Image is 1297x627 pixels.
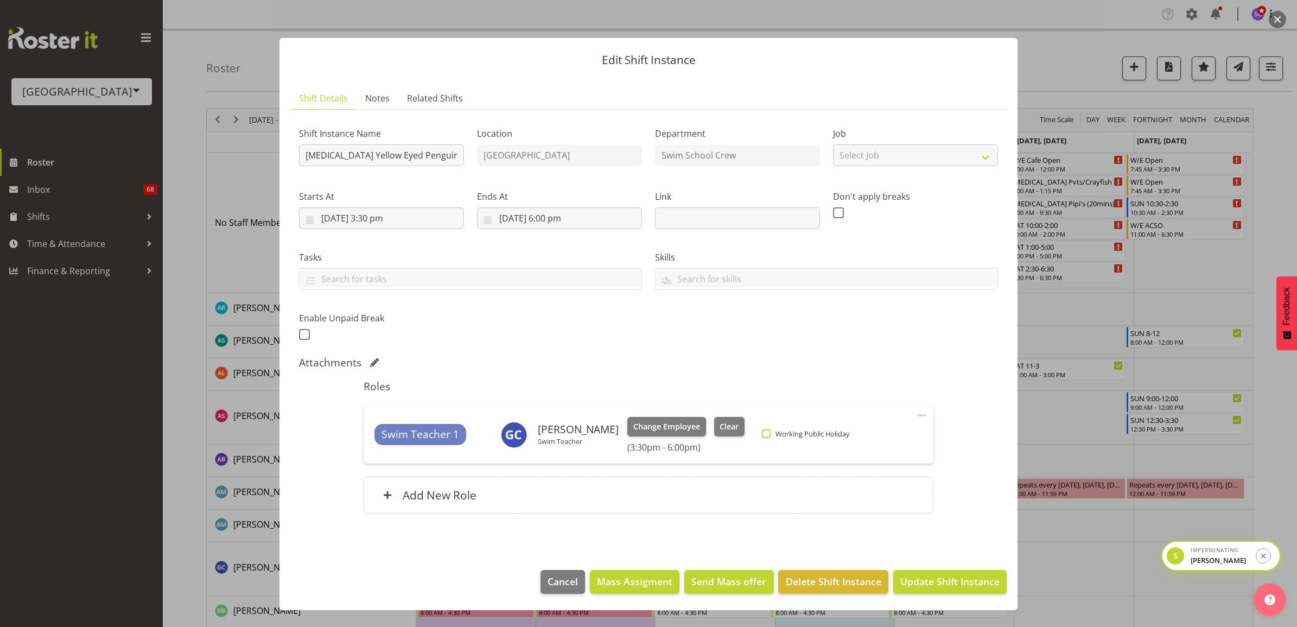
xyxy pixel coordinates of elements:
[382,427,459,442] span: Swim Teacher 1
[299,356,361,369] h5: Attachments
[893,570,1007,594] button: Update Shift Instance
[300,270,641,287] input: Search for tasks
[541,570,585,594] button: Cancel
[684,570,773,594] button: Send Mass offer
[1264,594,1275,605] img: help-xxl-2.png
[655,127,820,140] label: Department
[1276,276,1297,350] button: Feedback - Show survey
[714,417,745,436] button: Clear
[720,421,739,433] span: Clear
[477,190,642,203] label: Ends At
[299,207,464,229] input: Click to select...
[477,207,642,229] input: Click to select...
[778,570,888,594] button: Delete Shift Instance
[627,417,706,436] button: Change Employee
[477,127,642,140] label: Location
[365,92,390,105] span: Notes
[299,127,464,140] label: Shift Instance Name
[299,190,464,203] label: Starts At
[299,92,348,105] span: Shift Details
[771,429,849,438] span: Working Public Holiday
[548,574,578,588] span: Cancel
[407,92,463,105] span: Related Shifts
[691,574,766,588] span: Send Mass offer
[299,312,464,325] label: Enable Unpaid Break
[501,422,527,448] img: gus-chay11503.jpg
[656,270,997,287] input: Search for skills
[655,190,820,203] label: Link
[290,54,1007,66] p: Edit Shift Instance
[655,251,998,264] label: Skills
[833,127,998,140] label: Job
[299,251,642,264] label: Tasks
[786,574,881,588] span: Delete Shift Instance
[597,574,672,588] span: Mass Assigment
[299,144,464,166] input: Shift Instance Name
[364,380,933,393] h5: Roles
[1282,287,1292,325] span: Feedback
[833,190,998,203] label: Don't apply breaks
[900,574,1000,588] span: Update Shift Instance
[627,442,745,453] h6: (3:30pm - 6:00pm)
[538,437,619,446] p: Swim Teacher
[1256,548,1271,563] button: Stop impersonation
[590,570,679,594] button: Mass Assigment
[633,421,700,433] span: Change Employee
[403,488,476,502] h6: Add New Role
[538,423,619,435] h6: [PERSON_NAME]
